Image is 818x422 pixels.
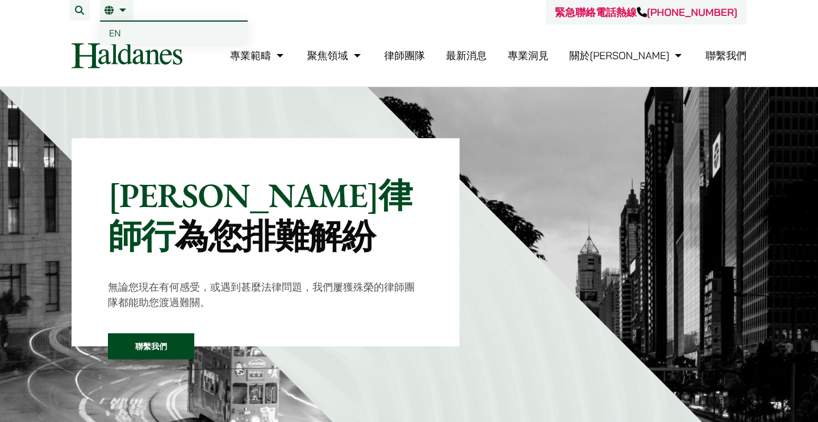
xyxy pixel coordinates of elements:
[100,22,248,44] a: Switch to EN
[109,27,121,39] span: EN
[555,6,737,19] a: 緊急聯絡電話熱線[PHONE_NUMBER]
[108,333,194,359] a: 聯繫我們
[307,49,364,62] a: 聚焦領域
[108,279,423,310] p: 無論您現在有何感受，或遇到甚麼法律問題，我們屢獲殊榮的律師團隊都能助您渡過難關。
[508,49,549,62] a: 專業洞見
[105,6,129,15] a: 繁
[706,49,746,62] a: 聯繫我們
[108,175,423,256] p: [PERSON_NAME]律師行
[72,43,182,68] img: Logo of Haldanes
[230,49,286,62] a: 專業範疇
[384,49,425,62] a: 律師團隊
[569,49,685,62] a: 關於何敦
[175,214,375,258] mark: 為您排難解紛
[446,49,487,62] a: 最新消息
